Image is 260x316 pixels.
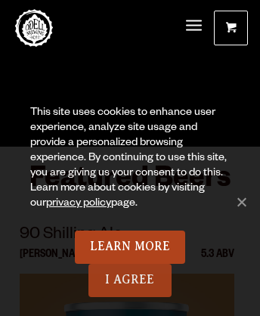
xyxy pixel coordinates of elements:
a: Learn More [75,231,186,264]
a: Odell Home [15,9,53,47]
span: No [234,194,249,209]
div: This site uses cookies to enhance user experience, analyze site usage and provide a personalized ... [30,106,230,231]
a: Menu [186,11,202,42]
a: privacy policy [46,198,111,210]
a: I Agree [88,264,172,297]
